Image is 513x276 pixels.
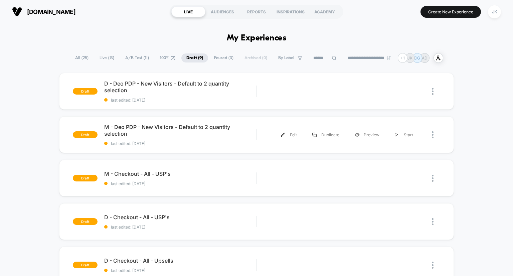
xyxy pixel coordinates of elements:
span: last edited: [DATE] [104,98,256,103]
span: draft [73,262,98,268]
p: CG [414,55,420,60]
span: Paused ( 3 ) [209,53,238,62]
img: close [432,262,434,269]
img: menu [395,133,398,137]
span: draft [73,218,98,225]
button: JK [486,5,503,19]
img: close [432,88,434,95]
div: AUDIENCES [205,6,239,17]
span: D - Checkout - All - USP's [104,214,256,221]
span: Draft ( 9 ) [181,53,208,62]
div: + 1 [398,53,407,63]
h1: My Experiences [227,33,287,43]
div: ACADEMY [308,6,342,17]
span: M - Checkout - All - USP's [104,170,256,177]
span: draft [73,175,98,181]
span: M - Deo PDP - New Visitors - Default to 2 quantity selection [104,124,256,137]
div: Start [387,127,421,142]
span: last edited: [DATE] [104,268,256,273]
span: 100% ( 2 ) [155,53,180,62]
img: close [432,131,434,138]
div: Edit [273,127,305,142]
span: last edited: [DATE] [104,225,256,230]
span: All ( 25 ) [70,53,94,62]
p: AD [422,55,427,60]
button: Create New Experience [420,6,481,18]
img: menu [312,133,317,137]
span: A/B Test ( 11 ) [120,53,154,62]
span: [DOMAIN_NAME] [27,8,75,15]
span: last edited: [DATE] [104,141,256,146]
span: draft [73,88,98,95]
span: Live ( 13 ) [95,53,119,62]
p: JK [407,55,412,60]
img: Visually logo [12,7,22,17]
img: close [432,175,434,182]
span: D - Checkout - All - Upsells [104,257,256,264]
span: last edited: [DATE] [104,181,256,186]
span: draft [73,131,98,138]
div: JK [488,5,501,18]
button: [DOMAIN_NAME] [10,6,77,17]
span: D - Deo PDP - New Visitors - Default to 2 quantity selection [104,80,256,94]
span: By Label [278,55,294,60]
img: menu [281,133,285,137]
div: Duplicate [305,127,347,142]
div: INSPIRATIONS [274,6,308,17]
div: LIVE [171,6,205,17]
div: Preview [347,127,387,142]
div: REPORTS [239,6,274,17]
img: end [387,56,391,60]
img: close [432,218,434,225]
